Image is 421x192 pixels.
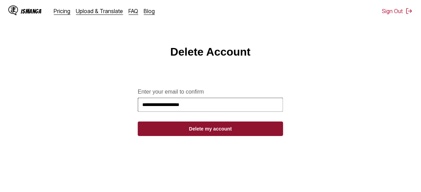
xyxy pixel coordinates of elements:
button: Sign Out [382,8,413,15]
a: FAQ [129,8,138,15]
a: Blog [144,8,155,15]
h1: Delete Account [170,46,251,58]
img: IsManga Logo [8,6,18,15]
label: Enter your email to confirm [138,89,283,95]
button: Delete my account [138,122,283,136]
a: IsManga LogoIsManga [8,6,54,17]
a: Upload & Translate [76,8,123,15]
img: Sign out [406,8,413,15]
a: Pricing [54,8,71,15]
div: IsManga [21,8,42,15]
